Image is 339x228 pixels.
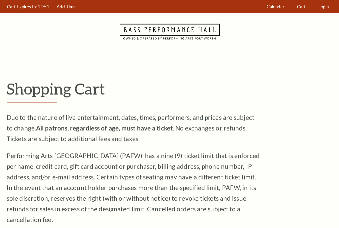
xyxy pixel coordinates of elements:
[7,150,260,225] p: Performing Arts [GEOGRAPHIC_DATA] (PAFW), has a nine (9) ticket limit that is enforced per name, ...
[297,4,306,9] span: Cart
[264,0,288,13] a: Calendar
[267,4,284,9] span: Calendar
[7,4,37,9] span: Cart Expires In:
[36,124,173,132] strong: All patrons, regardless of age, must have a ticket
[294,0,309,13] a: Cart
[7,80,332,97] p: Shopping Cart
[7,114,254,142] span: Due to the nature of live entertainment, dates, times, performers, and prices are subject to chan...
[54,0,79,13] a: Add Time
[38,4,49,9] span: 14:51
[318,4,329,9] span: Login
[315,0,332,13] a: Login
